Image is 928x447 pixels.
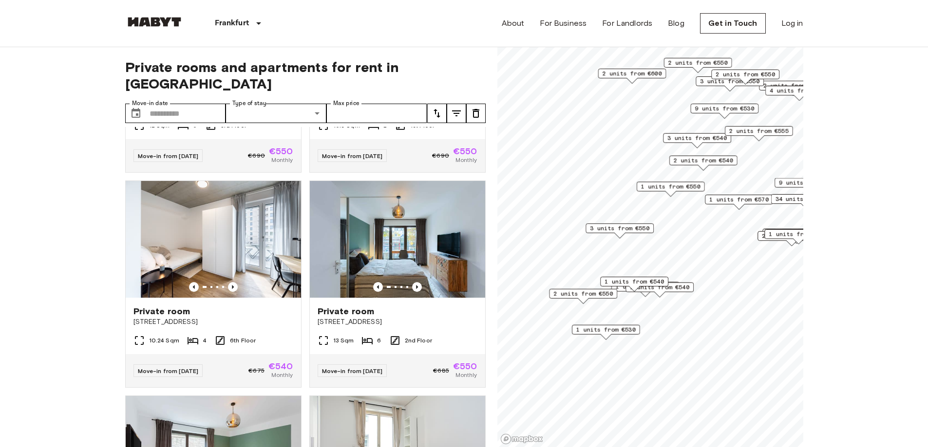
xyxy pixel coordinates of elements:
[663,58,732,73] div: Map marker
[762,232,821,240] span: 2 units from €515
[269,147,293,156] span: €550
[215,18,249,29] p: Frankfurt
[763,81,823,90] span: 2 units from €550
[133,317,293,327] span: [STREET_ADDRESS]
[125,59,486,92] span: Private rooms and apartments for rent in [GEOGRAPHIC_DATA]
[125,17,184,27] img: Habyt
[576,325,635,334] span: 1 units from €530
[765,86,833,101] div: Map marker
[268,362,293,371] span: €540
[669,156,737,171] div: Map marker
[133,305,190,317] span: Private room
[318,317,477,327] span: [STREET_ADDRESS]
[696,76,764,91] div: Map marker
[271,371,293,379] span: Monthly
[667,134,727,143] span: 3 units from €540
[764,229,833,244] div: Map marker
[690,104,758,119] div: Map marker
[549,289,617,304] div: Map marker
[138,367,199,375] span: Move-in from [DATE]
[271,156,293,164] span: Monthly
[774,178,842,193] div: Map marker
[769,230,828,238] span: 1 units from €470
[590,224,649,232] span: 3 units from €550
[700,77,759,86] span: 3 units from €550
[571,325,640,340] div: Map marker
[500,433,543,445] a: Mapbox logo
[611,282,679,297] div: Map marker
[322,367,383,375] span: Move-in from [DATE]
[189,282,199,292] button: Previous image
[705,195,773,210] div: Map marker
[149,336,179,345] span: 10.24 Sqm
[502,18,525,29] a: About
[447,104,466,123] button: tune
[427,104,447,123] button: tune
[412,282,422,292] button: Previous image
[455,156,477,164] span: Monthly
[724,126,793,141] div: Map marker
[602,69,662,78] span: 2 units from €600
[203,336,207,345] span: 4
[322,152,383,160] span: Move-in from [DATE]
[711,70,779,85] div: Map marker
[455,371,477,379] span: Monthly
[232,99,266,107] label: Type of stay
[453,147,477,156] span: €550
[138,152,199,160] span: Move-in from [DATE]
[769,86,829,95] span: 4 units from €525
[673,156,733,165] span: 2 units from €540
[781,18,803,29] a: Log in
[605,277,664,286] span: 1 units from €540
[126,181,301,298] img: Marketing picture of unit DE-04-037-027-01Q
[318,305,375,317] span: Private room
[377,336,381,345] span: 6
[333,336,354,345] span: 13 Sqm
[771,194,842,209] div: Map marker
[405,336,432,345] span: 2nd Floor
[373,282,383,292] button: Previous image
[709,195,769,204] span: 1 units from €570
[432,151,449,160] span: €690
[762,229,831,244] div: Map marker
[248,366,265,375] span: €675
[700,13,766,34] a: Get in Touch
[663,133,731,148] div: Map marker
[636,182,704,197] div: Map marker
[775,195,838,203] span: 34 units from €525
[553,289,613,298] span: 2 units from €550
[433,366,449,375] span: €685
[586,223,654,238] div: Map marker
[668,18,684,29] a: Blog
[759,81,827,96] div: Map marker
[309,180,486,388] a: Marketing picture of unit DE-04-042-002-03HFPrevious imagePrevious imagePrivate room[STREET_ADDRE...
[466,104,486,123] button: tune
[602,18,652,29] a: For Landlords
[333,99,360,107] label: Max price
[716,70,775,79] span: 2 units from €550
[310,181,485,298] img: Marketing picture of unit DE-04-042-002-03HF
[228,282,238,292] button: Previous image
[125,180,302,388] a: Marketing picture of unit DE-04-037-027-01QPrevious imagePrevious imagePrivate room[STREET_ADDRES...
[126,104,146,123] button: Choose date
[600,277,668,292] div: Map marker
[230,336,256,345] span: 6th Floor
[668,58,727,67] span: 2 units from €550
[598,69,666,84] div: Map marker
[695,104,754,113] span: 9 units from €530
[778,179,838,187] span: 9 units from €910
[729,126,788,135] span: 2 units from €555
[641,182,700,191] span: 1 units from €550
[248,151,265,160] span: €690
[630,283,689,291] span: 1 units from €540
[625,282,694,297] div: Map marker
[540,18,587,29] a: For Business
[453,362,477,371] span: €550
[758,231,826,246] div: Map marker
[132,99,168,107] label: Move-in date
